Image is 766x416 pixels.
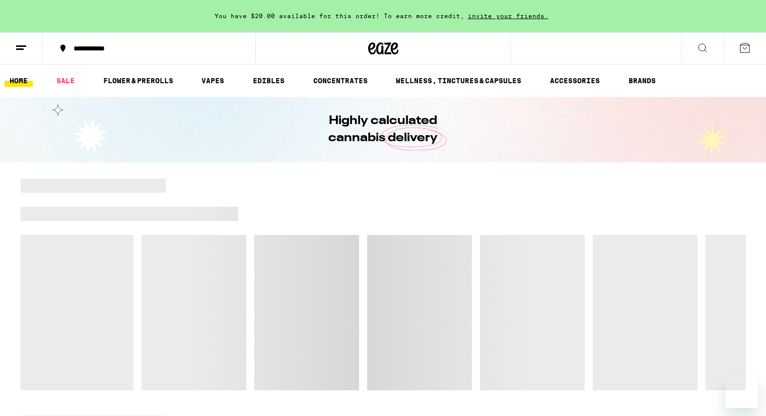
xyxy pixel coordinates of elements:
[248,75,290,87] a: EDIBLES
[391,75,526,87] a: WELLNESS, TINCTURES & CAPSULES
[464,13,552,19] span: invite your friends.
[5,75,33,87] a: HOME
[300,112,466,147] h1: Highly calculated cannabis delivery
[215,13,464,19] span: You have $20.00 available for this order! To earn more credit,
[545,75,605,87] a: ACCESSORIES
[51,75,80,87] a: SALE
[726,376,758,408] iframe: Button to launch messaging window
[308,75,373,87] a: CONCENTRATES
[98,75,178,87] a: FLOWER & PREROLLS
[623,75,661,87] a: BRANDS
[196,75,229,87] a: VAPES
